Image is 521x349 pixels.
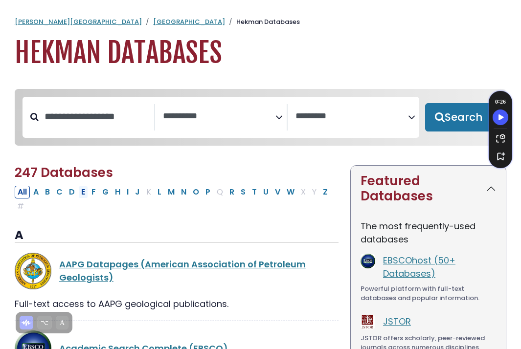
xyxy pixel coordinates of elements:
button: Filter Results R [227,186,237,198]
button: Filter Results D [66,186,78,198]
button: Filter Results I [124,186,132,198]
textarea: Search [295,111,408,122]
button: Filter Results O [190,186,202,198]
nav: breadcrumb [15,17,506,27]
input: Search database by title or keyword [39,109,154,125]
textarea: Search [163,111,275,122]
nav: Search filters [15,89,506,146]
button: Filter Results L [155,186,164,198]
div: Alpha-list to filter by first letter of database name [15,185,332,212]
button: Filter Results M [165,186,178,198]
span: 247 Databases [15,164,113,181]
button: Filter Results J [132,186,143,198]
button: Filter Results V [272,186,283,198]
button: Submit for Search Results [425,103,493,131]
button: Filter Results P [203,186,213,198]
h3: A [15,228,339,243]
button: Filter Results Z [320,186,331,198]
li: Hekman Databases [225,17,300,27]
button: All [15,186,30,198]
div: Full-text access to AAPG geological publications. [15,297,339,310]
p: The most frequently-used databases [361,219,496,246]
button: Filter Results E [78,186,88,198]
button: Filter Results G [99,186,112,198]
button: Filter Results N [178,186,189,198]
button: Filter Results A [30,186,42,198]
button: Filter Results B [42,186,53,198]
a: [PERSON_NAME][GEOGRAPHIC_DATA] [15,17,142,26]
div: Powerful platform with full-text databases and popular information. [361,284,496,303]
button: Filter Results C [53,186,66,198]
button: Filter Results W [284,186,297,198]
a: JSTOR [383,315,411,327]
button: Filter Results U [260,186,272,198]
a: AAPG Datapages (American Association of Petroleum Geologists) [59,258,306,284]
h1: Hekman Databases [15,37,506,69]
a: [GEOGRAPHIC_DATA] [153,17,225,26]
button: Filter Results T [249,186,260,198]
button: Featured Databases [351,166,506,212]
a: EBSCOhost (50+ Databases) [383,254,455,280]
button: Filter Results S [238,186,249,198]
button: Filter Results F [89,186,99,198]
button: Filter Results H [112,186,123,198]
